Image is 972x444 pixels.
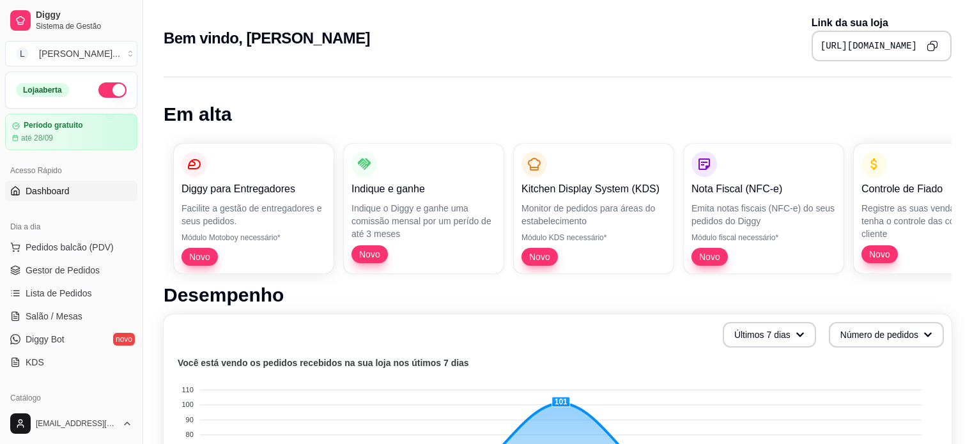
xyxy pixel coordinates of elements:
h1: Em alta [164,103,952,126]
a: Dashboard [5,181,137,201]
span: [EMAIL_ADDRESS][DOMAIN_NAME] [36,418,117,429]
div: Catálogo [5,388,137,408]
span: KDS [26,356,44,369]
a: Período gratuitoaté 28/09 [5,114,137,150]
span: Novo [524,250,555,263]
div: [PERSON_NAME] ... [39,47,120,60]
p: Monitor de pedidos para áreas do estabelecimento [521,202,666,227]
p: Kitchen Display System (KDS) [521,181,666,197]
div: Loja aberta [16,83,69,97]
span: Gestor de Pedidos [26,264,100,277]
tspan: 110 [181,386,193,394]
article: até 28/09 [21,133,53,143]
span: Sistema de Gestão [36,21,132,31]
article: Período gratuito [24,121,83,130]
span: Diggy Bot [26,333,65,346]
button: Pedidos balcão (PDV) [5,237,137,257]
button: Número de pedidos [829,322,944,348]
span: Pedidos balcão (PDV) [26,241,114,254]
p: Link da sua loja [812,15,952,31]
a: DiggySistema de Gestão [5,5,137,36]
div: Acesso Rápido [5,160,137,181]
a: Salão / Mesas [5,306,137,326]
button: Nota Fiscal (NFC-e)Emita notas fiscais (NFC-e) do seus pedidos do DiggyMódulo fiscal necessário*Novo [684,144,844,273]
p: Nota Fiscal (NFC-e) [691,181,836,197]
span: Diggy [36,10,132,21]
p: Módulo KDS necessário* [521,233,666,243]
span: Salão / Mesas [26,310,82,323]
pre: [URL][DOMAIN_NAME] [821,40,917,52]
span: Lista de Pedidos [26,287,92,300]
button: Kitchen Display System (KDS)Monitor de pedidos para áreas do estabelecimentoMódulo KDS necessário... [514,144,674,273]
button: Select a team [5,41,137,66]
span: Novo [354,248,385,261]
button: Indique e ganheIndique o Diggy e ganhe uma comissão mensal por um perído de até 3 mesesNovo [344,144,504,273]
span: Novo [864,248,895,261]
tspan: 100 [181,401,193,408]
div: Dia a dia [5,217,137,237]
tspan: 80 [186,431,194,438]
a: Lista de Pedidos [5,283,137,303]
button: [EMAIL_ADDRESS][DOMAIN_NAME] [5,408,137,439]
h1: Desempenho [164,284,952,307]
a: Diggy Botnovo [5,329,137,349]
span: Novo [694,250,725,263]
span: Dashboard [26,185,70,197]
p: Facilite a gestão de entregadores e seus pedidos. [181,202,326,227]
a: KDS [5,352,137,372]
p: Emita notas fiscais (NFC-e) do seus pedidos do Diggy [691,202,836,227]
p: Indique o Diggy e ganhe uma comissão mensal por um perído de até 3 meses [351,202,496,240]
tspan: 90 [186,416,194,424]
p: Diggy para Entregadores [181,181,326,197]
span: Novo [184,250,215,263]
a: Gestor de Pedidos [5,260,137,280]
button: Diggy para EntregadoresFacilite a gestão de entregadores e seus pedidos.Módulo Motoboy necessário... [174,144,334,273]
p: Módulo fiscal necessário* [691,233,836,243]
text: Você está vendo os pedidos recebidos na sua loja nos útimos 7 dias [178,358,469,368]
span: L [16,47,29,60]
p: Módulo Motoboy necessário* [181,233,326,243]
button: Últimos 7 dias [723,322,816,348]
button: Alterar Status [98,82,127,98]
p: Indique e ganhe [351,181,496,197]
button: Copy to clipboard [922,36,943,56]
h2: Bem vindo, [PERSON_NAME] [164,28,370,49]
